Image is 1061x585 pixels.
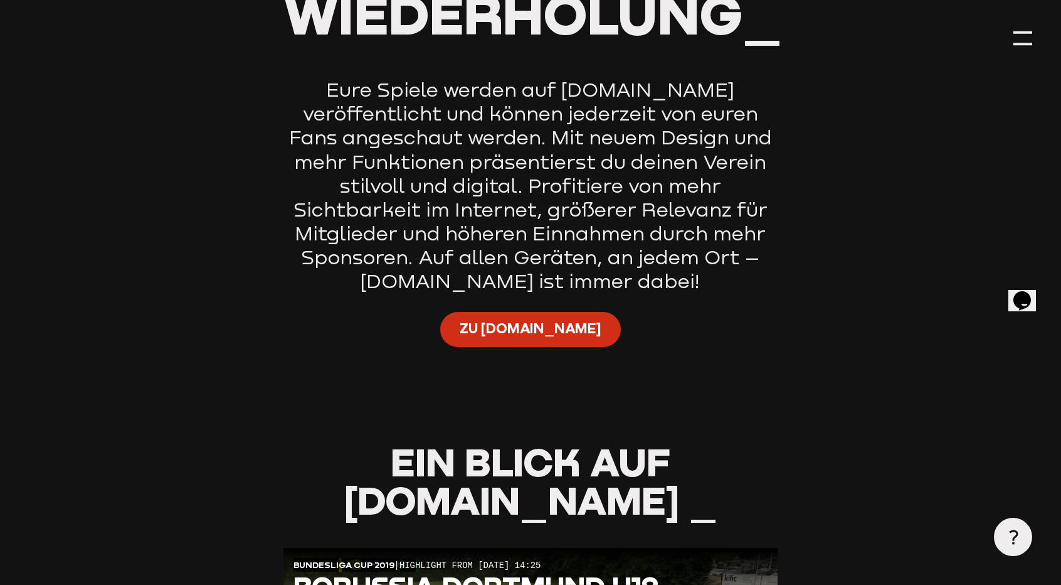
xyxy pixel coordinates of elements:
span: [DOMAIN_NAME] _ [344,476,717,523]
a: Zu [DOMAIN_NAME] [440,312,621,346]
iframe: chat widget [1008,274,1048,311]
p: Eure Spiele werden auf [DOMAIN_NAME] veröffentlicht und können jederzeit von euren Fans angeschau... [283,78,778,293]
span: Ein Blick auf [391,437,670,485]
span: Zu [DOMAIN_NAME] [460,319,601,338]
